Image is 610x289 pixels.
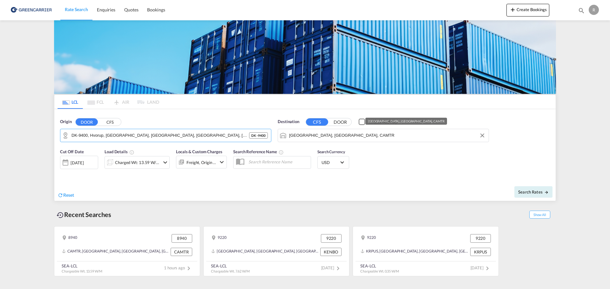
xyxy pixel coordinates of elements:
[251,133,266,138] span: DK - 9400
[62,234,77,242] div: 8940
[105,149,134,154] span: Load Details
[360,269,399,273] span: Chargeable Wt. 0.35 W/M
[361,234,376,242] div: 9220
[321,265,342,270] span: [DATE]
[58,192,63,198] md-icon: icon-refresh
[589,5,599,15] div: R
[124,7,138,12] span: Quotes
[176,156,227,168] div: Freight Origin Destinationicon-chevron-down
[171,248,192,256] div: CAMTR
[60,129,271,142] md-input-container: DK-9400, Hvorup, Lindholm, Noerresundby, Sulsted, Vadum, Vodskov
[115,158,160,167] div: Charged Wt: 13.59 W/M
[478,131,487,140] button: Clear Input
[514,186,552,198] button: Search Ratesicon-arrow-right
[278,129,489,142] md-input-container: Montreal, QC, CAMTR
[506,4,549,16] button: icon-plus 400-fgCreate Bookings
[147,7,165,12] span: Bookings
[71,131,249,140] input: Search by Door
[218,158,226,166] md-icon: icon-chevron-down
[62,248,169,256] div: CAMTR, Montreal, QC, Canada, North America, Americas
[289,131,485,140] input: Search by Port
[60,119,71,125] span: Origin
[76,118,98,126] button: DOOR
[470,234,491,242] div: 9220
[176,149,222,154] span: Locals & Custom Charges
[97,7,115,12] span: Enquiries
[368,118,444,125] div: [GEOGRAPHIC_DATA], [GEOGRAPHIC_DATA], CAMTR
[306,118,328,126] button: CFS
[57,211,64,219] md-icon: icon-backup-restore
[164,265,193,270] span: 1 hours ago
[322,160,339,165] span: USD
[211,248,319,256] div: KENBO, Nairobi, Kenya, Eastern Africa, Africa
[360,263,399,269] div: SEA-LCL
[353,226,499,276] recent-search-card: 9220 9220KRPUS, [GEOGRAPHIC_DATA], [GEOGRAPHIC_DATA], [GEOGRAPHIC_DATA], [GEOGRAPHIC_DATA] & [GEO...
[58,95,83,109] md-tab-item: LCL
[245,157,311,167] input: Search Reference Name
[99,118,121,126] button: CFS
[470,248,491,256] div: KRPUS
[320,248,342,256] div: KENBO
[211,234,227,242] div: 9220
[329,118,351,126] button: DOOR
[54,207,114,222] div: Recent Searches
[211,269,250,273] span: Chargeable Wt. 7.62 W/M
[484,265,491,272] md-icon: icon-chevron-right
[65,7,88,12] span: Rate Search
[211,263,250,269] div: SEA-LCL
[186,158,216,167] div: Freight Origin Destination
[529,211,550,219] span: Show All
[161,159,169,166] md-icon: icon-chevron-down
[317,149,345,154] span: Search Currency
[203,226,349,276] recent-search-card: 9220 9220[GEOGRAPHIC_DATA], [GEOGRAPHIC_DATA], [GEOGRAPHIC_DATA], [GEOGRAPHIC_DATA], [GEOGRAPHIC_...
[279,150,284,155] md-icon: Your search will be saved by the below given name
[60,168,65,177] md-datepicker: Select
[278,119,299,125] span: Destination
[58,95,159,109] md-pagination-wrapper: Use the left and right arrow keys to navigate between tabs
[71,160,84,166] div: [DATE]
[509,6,517,13] md-icon: icon-plus 400-fg
[172,234,192,242] div: 8940
[518,189,549,194] span: Search Rates
[60,149,84,154] span: Cut Off Date
[471,265,491,270] span: [DATE]
[105,156,170,169] div: Charged Wt: 13.59 W/Micon-chevron-down
[10,3,52,17] img: b0b18ec08afe11efb1d4932555f5f09d.png
[62,269,102,273] span: Chargeable Wt. 13.59 W/M
[63,192,74,198] span: Reset
[54,109,556,201] div: Origin DOOR CFS DK-9400, Hvorup, Lindholm, Noerresundby, Sulsted, Vadum, VodskovDestination CFS D...
[544,190,549,194] md-icon: icon-arrow-right
[321,158,346,167] md-select: Select Currency: $ USDUnited States Dollar
[578,7,585,16] div: icon-magnify
[359,119,397,125] md-checkbox: Checkbox No Ink
[54,20,556,94] img: GreenCarrierFCL_LCL.png
[129,150,134,155] md-icon: Chargeable Weight
[233,149,284,154] span: Search Reference Name
[361,248,469,256] div: KRPUS, Busan, Korea, Republic of, Greater China & Far East Asia, Asia Pacific
[321,234,342,242] div: 9220
[62,263,102,269] div: SEA-LCL
[334,265,342,272] md-icon: icon-chevron-right
[58,192,74,199] div: icon-refreshReset
[578,7,585,14] md-icon: icon-magnify
[60,156,98,169] div: [DATE]
[185,265,193,272] md-icon: icon-chevron-right
[54,226,200,276] recent-search-card: 8940 8940CAMTR, [GEOGRAPHIC_DATA], [GEOGRAPHIC_DATA], [GEOGRAPHIC_DATA], [GEOGRAPHIC_DATA], [GEOG...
